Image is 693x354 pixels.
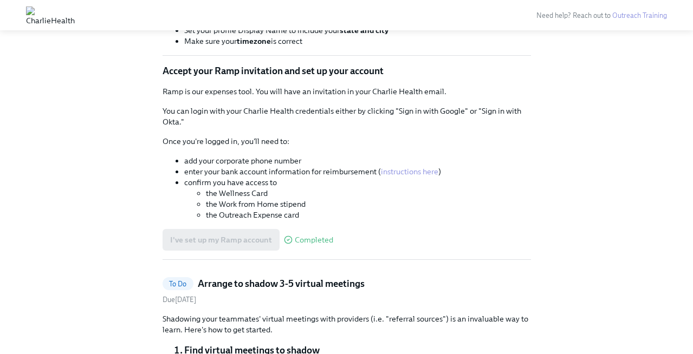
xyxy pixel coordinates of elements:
img: CharlieHealth [26,6,75,24]
li: the Work from Home stipend [206,199,531,209]
li: Set your profile Display Name to include your [184,25,531,36]
p: Accept your Ramp invitation and set up your account [163,64,531,77]
li: add your corporate phone number [184,155,531,166]
p: You can login with your Charlie Health credentials either by clicking "Sign in with Google" or "S... [163,106,531,127]
span: To Do [163,280,193,288]
a: instructions here [381,167,438,176]
li: enter your bank account information for reimbursement ( ) [184,166,531,177]
p: Once you're logged in, you'll need to: [163,136,531,147]
strong: state and city [340,25,388,35]
li: the Wellness Card [206,188,531,199]
li: Make sure your is correct [184,36,531,47]
p: Ramp is our expenses tool. You will have an invitation in your Charlie Health email. [163,86,531,97]
li: confirm you have access to [184,177,531,220]
strong: timezone [237,36,271,46]
li: the Outreach Expense card [206,209,531,220]
p: Shadowing your teammates' virtual meetings with providers (i.e. "referral sources") is an invalua... [163,313,531,335]
span: Tuesday, September 16th 2025, 10:00 am [163,296,196,304]
h5: Arrange to shadow 3-5 virtual meetings [198,277,365,290]
span: Need help? Reach out to [536,11,667,19]
span: Completed [295,236,333,244]
a: Outreach Training [612,11,667,19]
a: To DoArrange to shadow 3-5 virtual meetingsDue[DATE] [163,277,531,305]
